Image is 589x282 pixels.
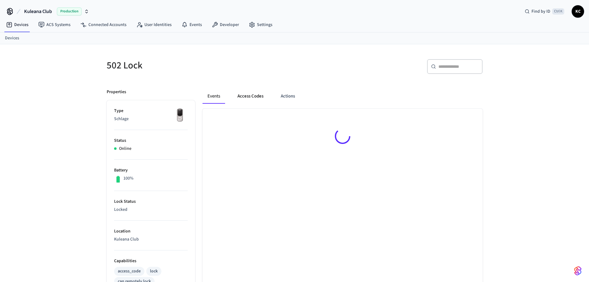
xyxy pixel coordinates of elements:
img: SeamLogoGradient.69752ec5.svg [574,266,582,276]
p: Location [114,228,188,235]
p: 100% [123,175,134,182]
h5: 502 Lock [107,59,291,72]
a: Events [177,19,207,30]
div: Find by IDCtrl K [520,6,569,17]
p: Type [114,108,188,114]
button: Actions [276,89,300,104]
span: KC [572,6,583,17]
span: Production [57,7,82,15]
p: Lock Status [114,198,188,205]
button: Access Codes [233,89,268,104]
p: Capabilities [114,258,188,264]
div: lock [150,268,158,275]
p: Online [119,145,131,152]
p: Battery [114,167,188,174]
img: Yale Assure Touchscreen Wifi Smart Lock, Satin Nickel, Front [172,108,188,123]
p: Locked [114,206,188,213]
span: Ctrl K [552,8,564,15]
p: Status [114,137,188,144]
button: Events [203,89,225,104]
span: Find by ID [531,8,550,15]
a: Devices [1,19,33,30]
button: KC [572,5,584,18]
a: User Identities [131,19,177,30]
a: Connected Accounts [75,19,131,30]
a: ACS Systems [33,19,75,30]
a: Devices [5,35,19,41]
span: Kuleana Club [24,8,52,15]
div: ant example [203,89,483,104]
a: Developer [207,19,244,30]
p: Schlage [114,116,188,122]
a: Settings [244,19,277,30]
div: access_code [118,268,141,275]
p: Properties [107,89,126,95]
p: Kuleana Club [114,236,188,243]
